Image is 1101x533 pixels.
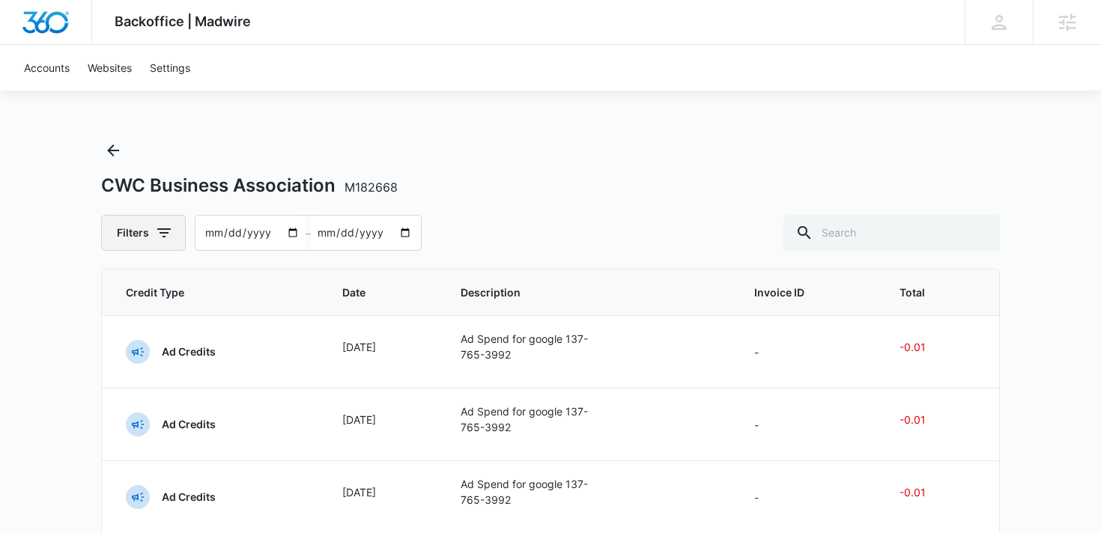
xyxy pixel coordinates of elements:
[900,284,975,300] span: Total
[900,484,975,500] p: -0.01
[115,13,251,29] span: Backoffice | Madwire
[461,284,718,300] span: Description
[900,339,975,355] p: -0.01
[162,344,216,359] p: Ad Credits
[101,138,125,162] button: Back
[126,284,306,300] span: Credit Type
[162,417,216,432] p: Ad Credits
[736,388,882,460] td: -
[736,460,882,533] td: -
[79,45,141,91] a: Websites
[900,412,975,427] p: -0.01
[461,331,598,362] p: Ad Spend for google 137-765-3992
[342,284,424,300] span: Date
[162,490,216,505] p: Ad Credits
[342,412,424,427] p: [DATE]
[461,476,598,508] p: Ad Spend for google 137-765-3992
[345,180,398,195] span: M182668
[101,174,398,197] h1: CWC Business Association
[754,284,864,300] span: Invoice ID
[141,45,199,91] a: Settings
[461,403,598,435] p: Ad Spend for google 137-765-3992
[15,45,79,91] a: Accounts
[342,339,424,355] p: [DATE]
[736,315,882,388] td: -
[101,215,186,251] button: Filters
[306,225,311,241] span: –
[783,215,1000,251] input: Search
[342,484,424,500] p: [DATE]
